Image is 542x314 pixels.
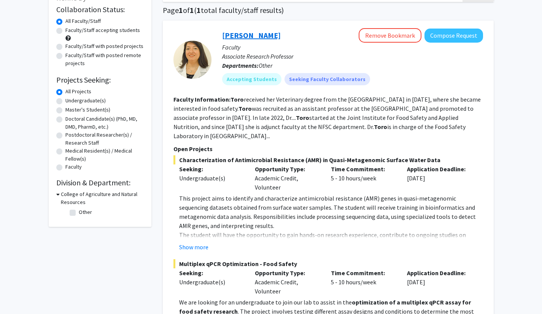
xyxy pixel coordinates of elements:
[179,174,244,183] div: Undergraduate(s)
[65,42,143,50] label: Faculty/Staff with posted projects
[65,106,110,114] label: Master's Student(s)
[173,96,481,140] fg-read-more: received her Veterinary degree from the [GEOGRAPHIC_DATA] in [DATE], where she became interested ...
[259,62,272,69] span: Other
[331,268,396,277] p: Time Commitment:
[179,242,208,252] button: Show more
[222,73,281,85] mat-chip: Accepting Students
[56,178,144,187] h2: Division & Department:
[179,194,483,230] p: This project aims to identify and characterize antimicrobial resistance (AMR) genes in quasi-meta...
[6,280,32,308] iframe: Chat
[56,75,144,84] h2: Projects Seeking:
[222,62,259,69] b: Departments:
[173,96,230,103] b: Faculty Information:
[238,105,252,112] b: Toro
[296,114,309,121] b: Toro
[401,164,477,192] div: [DATE]
[65,131,144,147] label: Postdoctoral Researcher(s) / Research Staff
[163,6,494,15] h1: Page of ( total faculty/staff results)
[179,268,244,277] p: Seeking:
[222,52,483,61] p: Associate Research Professor
[65,163,82,171] label: Faculty
[407,268,472,277] p: Application Deadline:
[424,29,483,43] button: Compose Request to Magaly Toro
[65,26,140,34] label: Faculty/Staff accepting students
[65,147,144,163] label: Medical Resident(s) / Medical Fellow(s)
[255,268,319,277] p: Opportunity Type:
[190,5,194,15] span: 1
[197,5,201,15] span: 1
[222,30,281,40] a: [PERSON_NAME]
[222,43,483,52] p: Faculty
[285,73,370,85] mat-chip: Seeking Faculty Collaborators
[249,164,325,192] div: Academic Credit, Volunteer
[65,51,144,67] label: Faculty/Staff with posted remote projects
[179,5,183,15] span: 1
[61,190,144,206] h3: College of Agriculture and Natural Resources
[407,164,472,174] p: Application Deadline:
[65,88,91,96] label: All Projects
[56,5,144,14] h2: Collaboration Status:
[230,96,244,103] b: Toro
[65,17,101,25] label: All Faculty/Staff
[173,259,483,268] span: Multiplex qPCR Optimization - Food Safety
[331,164,396,174] p: Time Commitment:
[359,28,421,43] button: Remove Bookmark
[401,268,477,296] div: [DATE]
[325,268,401,296] div: 5 - 10 hours/week
[325,164,401,192] div: 5 - 10 hours/week
[374,123,387,131] b: Toro
[65,115,144,131] label: Doctoral Candidate(s) (PhD, MD, DMD, PharmD, etc.)
[249,268,325,296] div: Academic Credit, Volunteer
[179,164,244,174] p: Seeking:
[65,97,106,105] label: Undergraduate(s)
[173,144,483,153] p: Open Projects
[79,208,92,216] label: Other
[255,164,319,174] p: Opportunity Type:
[179,230,483,258] p: The student will have the opportunity to gain hands-on research experience, contribute to ongoing...
[179,277,244,287] div: Undergraduate(s)
[173,155,483,164] span: Characterization of Antimicrobial Resistance (AMR) in Quasi-Metagenomic Surface Water Data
